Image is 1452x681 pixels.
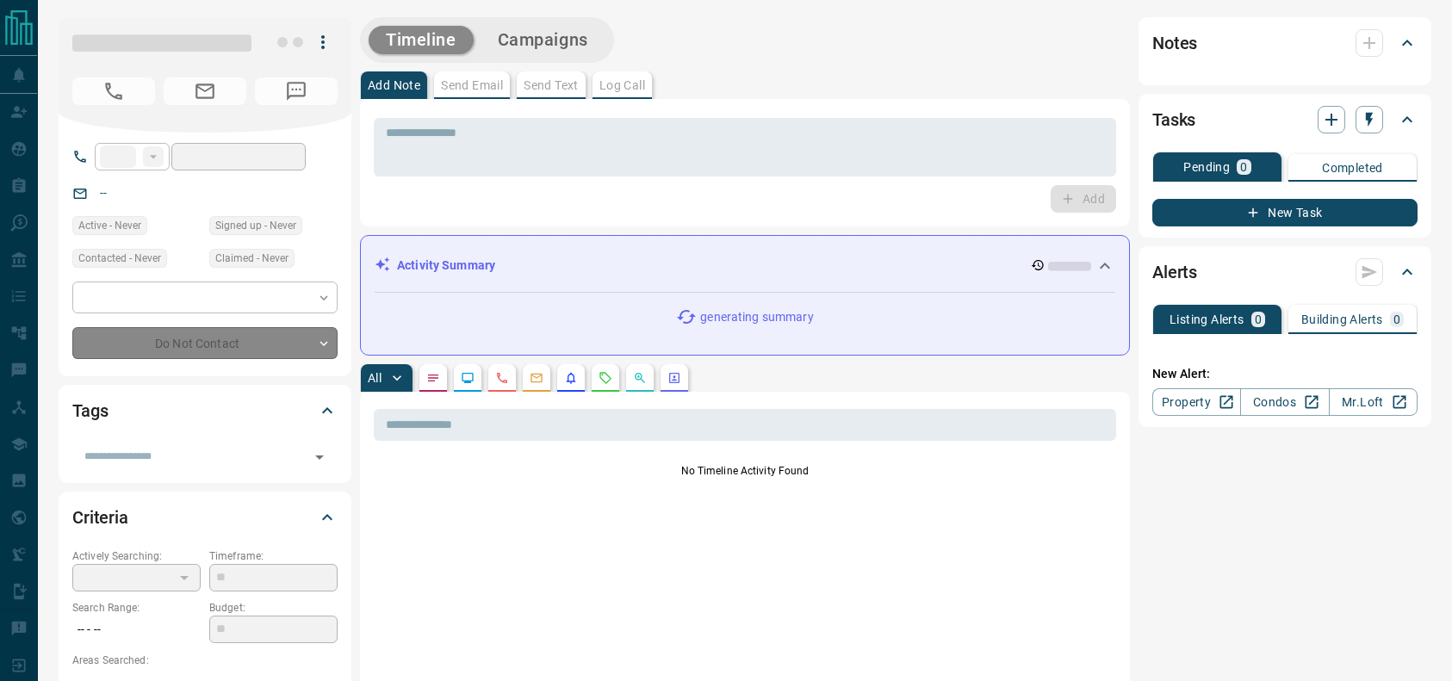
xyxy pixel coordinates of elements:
div: Alerts [1152,251,1418,293]
p: Listing Alerts [1170,313,1244,325]
button: Timeline [369,26,474,54]
button: Campaigns [481,26,605,54]
h2: Criteria [72,504,128,531]
a: Condos [1240,388,1329,416]
span: No Number [72,77,155,105]
a: Mr.Loft [1329,388,1418,416]
svg: Listing Alerts [564,371,578,385]
p: Completed [1322,162,1383,174]
p: No Timeline Activity Found [374,463,1116,479]
h2: Tasks [1152,106,1195,133]
div: Do Not Contact [72,327,338,359]
p: Budget: [209,600,338,616]
p: All [368,372,382,384]
svg: Lead Browsing Activity [461,371,475,385]
svg: Emails [530,371,543,385]
svg: Calls [495,371,509,385]
div: Activity Summary [375,250,1115,282]
p: Search Range: [72,600,201,616]
p: Building Alerts [1301,313,1383,325]
p: New Alert: [1152,365,1418,383]
p: Actively Searching: [72,548,201,564]
p: generating summary [700,308,813,326]
div: Criteria [72,497,338,538]
span: No Number [255,77,338,105]
div: Tags [72,390,338,431]
button: New Task [1152,199,1418,226]
div: Notes [1152,22,1418,64]
h2: Alerts [1152,258,1197,286]
a: -- [100,186,107,200]
p: Timeframe: [209,548,338,564]
button: Open [307,445,332,469]
h2: Tags [72,397,108,424]
svg: Requests [599,371,612,385]
p: -- - -- [72,616,201,644]
span: Active - Never [78,217,141,234]
p: 0 [1240,161,1247,173]
p: Areas Searched: [72,653,338,668]
h2: Notes [1152,29,1197,57]
div: Tasks [1152,99,1418,140]
svg: Opportunities [633,371,647,385]
span: Signed up - Never [215,217,296,234]
svg: Notes [426,371,440,385]
svg: Agent Actions [667,371,681,385]
span: No Email [164,77,246,105]
p: 0 [1393,313,1400,325]
p: 0 [1255,313,1262,325]
p: Activity Summary [397,257,495,275]
span: Contacted - Never [78,250,161,267]
span: Claimed - Never [215,250,289,267]
p: Pending [1183,161,1230,173]
p: Add Note [368,79,420,91]
a: Property [1152,388,1241,416]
